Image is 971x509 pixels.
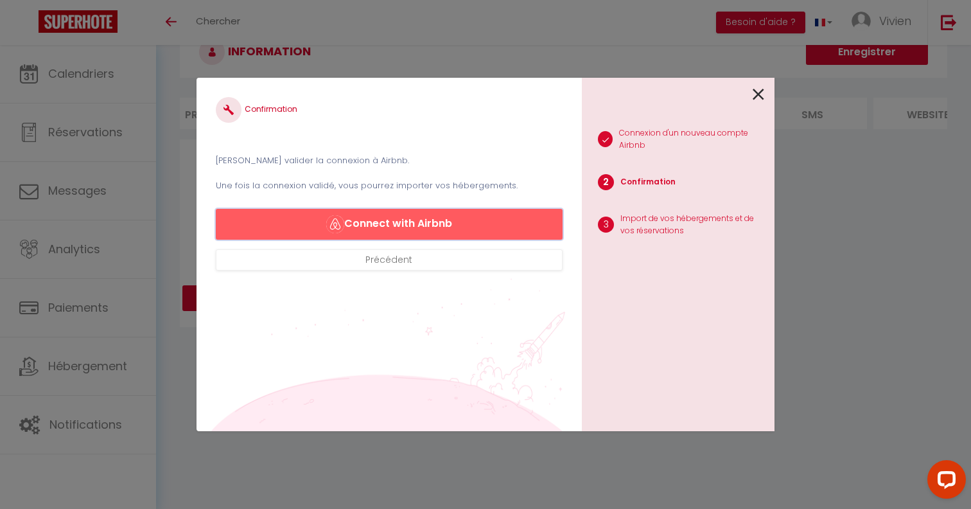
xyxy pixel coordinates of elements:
button: Connect with Airbnb [216,209,563,240]
p: Une fois la connexion validé, vous pourrez importer vos hébergements. [216,179,563,192]
h4: Confirmation [216,97,563,123]
span: 3 [598,217,614,233]
p: Import de vos hébergements et de vos réservations [620,213,764,237]
p: Confirmation [620,176,676,188]
span: 2 [598,174,614,190]
p: Connexion d'un nouveau compte Airbnb [619,127,764,152]
iframe: LiveChat chat widget [917,455,971,509]
p: [PERSON_NAME] valider la connexion à Airbnb. [216,154,563,167]
button: Précédent [216,249,563,271]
